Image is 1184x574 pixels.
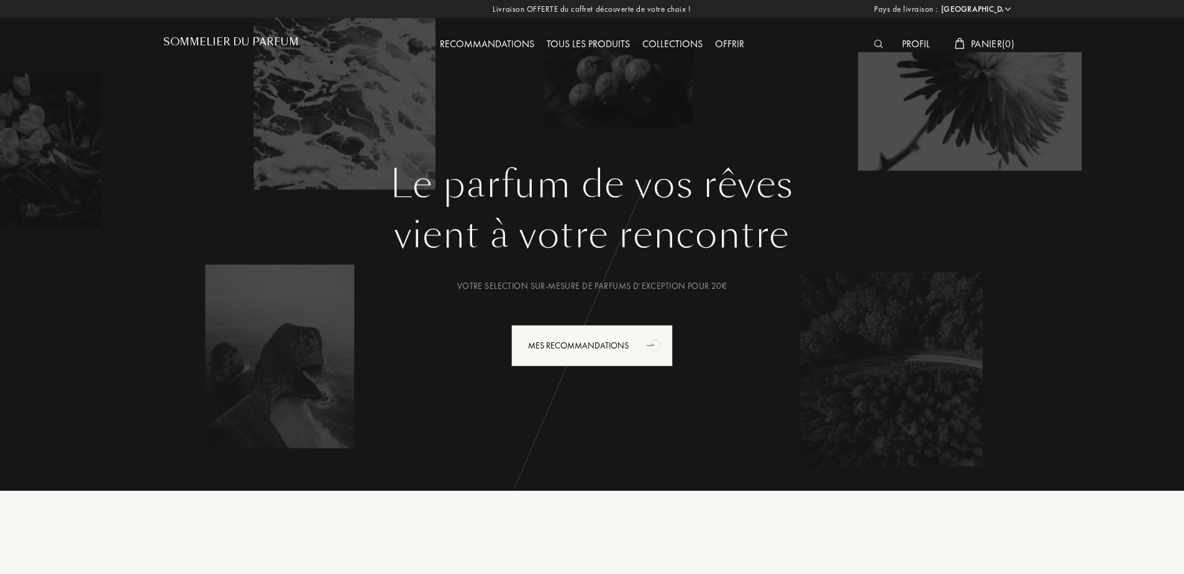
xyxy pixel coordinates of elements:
div: vient à votre rencontre [173,207,1011,263]
div: Collections [636,37,709,53]
img: search_icn_white.svg [874,40,883,48]
a: Profil [896,37,936,50]
div: Votre selection sur-mesure de parfums d’exception pour 20€ [173,280,1011,293]
a: Recommandations [434,37,540,50]
a: Offrir [709,37,750,50]
h1: Le parfum de vos rêves [173,162,1011,207]
div: Offrir [709,37,750,53]
div: animation [642,332,667,357]
h1: Sommelier du Parfum [163,36,299,48]
div: Profil [896,37,936,53]
div: Mes Recommandations [511,325,673,367]
div: Recommandations [434,37,540,53]
a: Collections [636,37,709,50]
a: Tous les produits [540,37,636,50]
a: Sommelier du Parfum [163,36,299,53]
span: Pays de livraison : [874,3,938,16]
span: Panier ( 0 ) [971,37,1014,50]
a: Mes Recommandationsanimation [502,325,682,367]
img: cart_white.svg [955,38,965,49]
div: Tous les produits [540,37,636,53]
